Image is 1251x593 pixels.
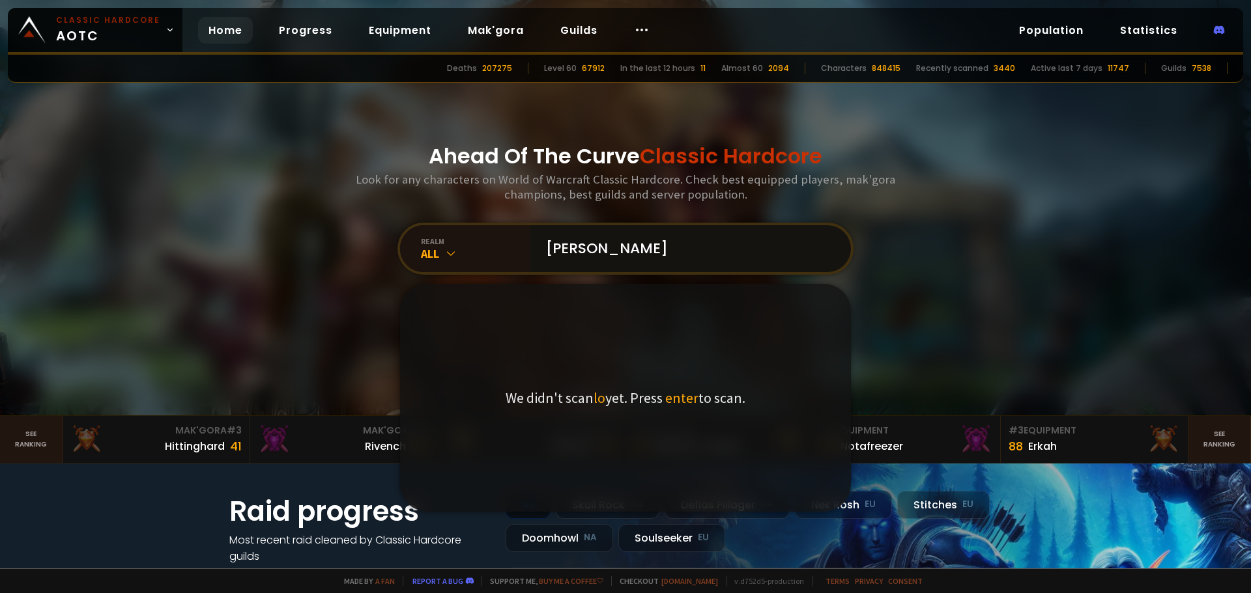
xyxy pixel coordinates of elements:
div: Active last 7 days [1031,62,1102,74]
span: AOTC [56,14,160,46]
input: Search a character... [538,225,835,272]
a: Seeranking [1188,416,1251,463]
a: Consent [888,576,923,586]
div: 3440 [994,62,1015,74]
div: Notafreezer [841,438,903,454]
span: Made by [336,576,395,586]
span: enter [665,389,698,407]
div: Recently scanned [916,62,988,74]
h1: Ahead Of The Curve [429,141,822,172]
a: Privacy [855,576,883,586]
div: realm [421,236,530,246]
a: Classic HardcoreAOTC [8,8,182,52]
div: 88 [1009,437,1023,455]
div: 11747 [1108,62,1129,74]
div: All [421,246,530,261]
div: Hittinghard [165,438,225,454]
small: EU [865,498,876,511]
a: [DOMAIN_NAME] [661,576,718,586]
div: Doomhowl [506,524,613,552]
h4: Most recent raid cleaned by Classic Hardcore guilds [229,532,490,564]
div: Almost 60 [721,62,763,74]
a: Report a bug [412,576,463,586]
div: Rivench [365,438,406,454]
div: Mak'Gora [70,424,242,437]
h3: Look for any characters on World of Warcraft Classic Hardcore. Check best equipped players, mak'g... [351,172,900,202]
div: 67912 [582,62,605,74]
a: #2Equipment88Notafreezer [813,416,1001,463]
a: Progress [268,17,343,44]
div: 41 [230,437,242,455]
div: Erkah [1028,438,1057,454]
div: Nek'Rosh [795,491,892,519]
a: a fan [375,576,395,586]
span: # 3 [227,424,242,437]
h1: Raid progress [229,491,490,532]
div: Stitches [897,491,990,519]
p: We didn't scan yet. Press to scan. [506,389,745,407]
span: Support me, [482,576,603,586]
div: Guilds [1161,62,1186,74]
a: Guilds [550,17,608,44]
a: Buy me a coffee [539,576,603,586]
div: Level 60 [544,62,577,74]
a: Equipment [358,17,442,44]
a: See all progress [229,565,314,580]
div: 848415 [872,62,900,74]
div: Equipment [1009,424,1180,437]
a: Home [198,17,253,44]
span: Classic Hardcore [640,141,822,171]
div: 11 [700,62,706,74]
div: Equipment [821,424,992,437]
small: Classic Hardcore [56,14,160,26]
div: Mak'Gora [258,424,429,437]
small: EU [698,531,709,544]
small: EU [962,498,973,511]
div: In the last 12 hours [620,62,695,74]
small: NA [584,531,597,544]
div: 207275 [482,62,512,74]
div: 2094 [768,62,789,74]
a: Mak'gora [457,17,534,44]
a: Mak'Gora#2Rivench100 [250,416,438,463]
a: #3Equipment88Erkah [1001,416,1188,463]
div: 7538 [1192,62,1211,74]
a: Statistics [1110,17,1188,44]
div: Soulseeker [618,524,725,552]
div: Characters [821,62,867,74]
div: Deaths [447,62,477,74]
a: Terms [826,576,850,586]
span: Checkout [611,576,718,586]
a: Population [1009,17,1094,44]
a: Mak'Gora#3Hittinghard41 [63,416,250,463]
span: # 3 [1009,424,1024,437]
span: lo [594,389,605,407]
span: v. d752d5 - production [726,576,804,586]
